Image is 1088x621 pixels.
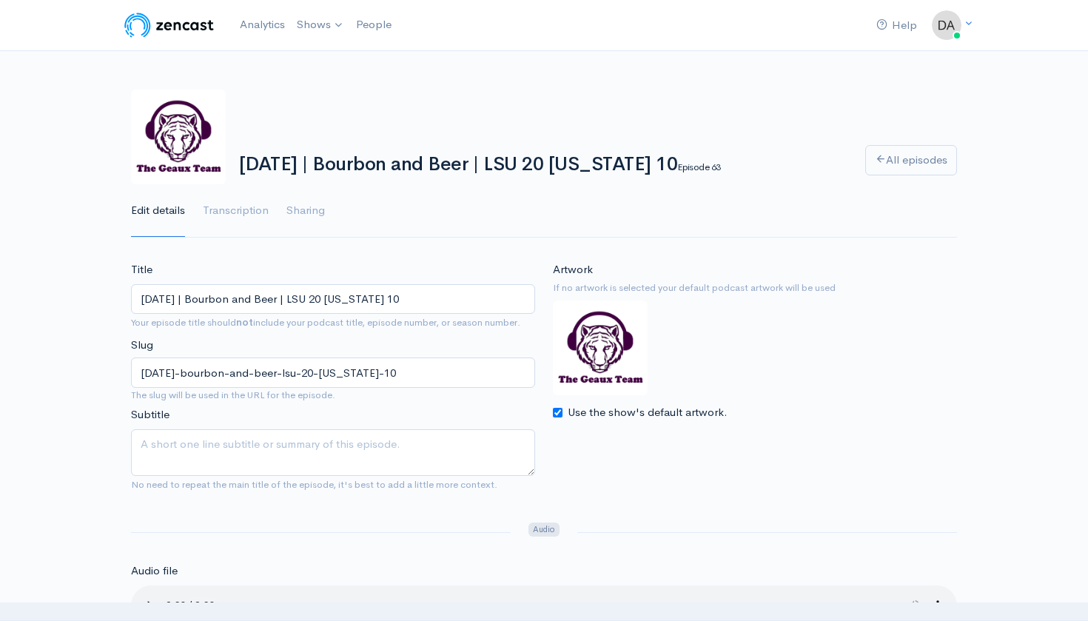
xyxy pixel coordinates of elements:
small: If no artwork is selected your default podcast artwork will be used [553,281,957,295]
label: Use the show's default artwork. [568,404,728,421]
a: All episodes [865,145,957,175]
label: Slug [131,337,153,354]
h1: [DATE] | Bourbon and Beer | LSU 20 [US_STATE] 10 [239,154,847,175]
strong: not [236,316,253,329]
input: What is the episode's title? [131,284,535,315]
a: Transcription [203,184,269,238]
a: Shows [291,9,350,41]
small: Episode 63 [677,161,721,173]
a: Edit details [131,184,185,238]
input: title-of-episode [131,358,535,388]
label: Audio file [131,563,178,580]
a: People [350,9,397,41]
label: Subtitle [131,406,169,423]
a: Analytics [234,9,291,41]
small: The slug will be used in the URL for the episode. [131,388,535,403]
img: ZenCast Logo [122,10,216,40]
label: Artwork [553,261,593,278]
label: Title [131,261,152,278]
a: Sharing [286,184,325,238]
span: Audio [528,523,559,537]
small: No need to repeat the main title of the episode, it's best to add a little more context. [131,478,497,491]
img: ... [932,10,961,40]
a: Help [870,10,923,41]
small: Your episode title should include your podcast title, episode number, or season number. [131,316,520,329]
